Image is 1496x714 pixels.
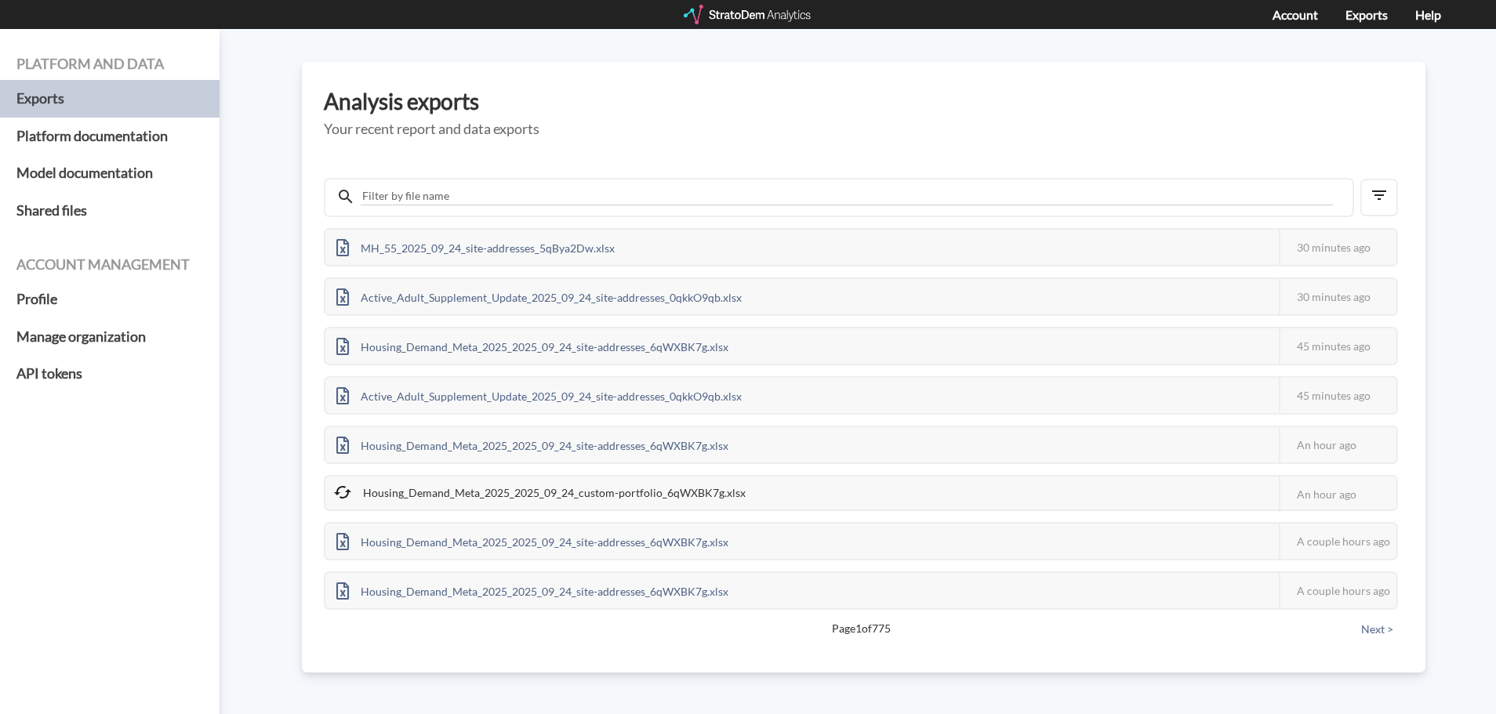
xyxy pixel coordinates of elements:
[1273,7,1318,22] a: Account
[325,279,753,314] div: Active_Adult_Supplement_Update_2025_09_24_site-addresses_0qkkO9qb.xlsx
[16,154,203,192] a: Model documentation
[16,80,203,118] a: Exports
[16,355,203,393] a: API tokens
[325,427,739,462] div: Housing_Demand_Meta_2025_2025_09_24_site-addresses_6qWXBK7g.xlsx
[16,281,203,318] a: Profile
[325,288,753,302] a: Active_Adult_Supplement_Update_2025_09_24_site-addresses_0qkkO9qb.xlsx
[1279,230,1396,265] div: 30 minutes ago
[325,573,739,608] div: Housing_Demand_Meta_2025_2025_09_24_site-addresses_6qWXBK7g.xlsx
[325,338,739,351] a: Housing_Demand_Meta_2025_2025_09_24_site-addresses_6qWXBK7g.xlsx
[325,477,757,509] div: Housing_Demand_Meta_2025_2025_09_24_custom-portfolio_6qWXBK7g.xlsx
[1279,427,1396,462] div: An hour ago
[325,582,739,596] a: Housing_Demand_Meta_2025_2025_09_24_site-addresses_6qWXBK7g.xlsx
[324,89,1403,114] h3: Analysis exports
[325,533,739,546] a: Housing_Demand_Meta_2025_2025_09_24_site-addresses_6qWXBK7g.xlsx
[325,524,739,559] div: Housing_Demand_Meta_2025_2025_09_24_site-addresses_6qWXBK7g.xlsx
[16,192,203,230] a: Shared files
[1279,279,1396,314] div: 30 minutes ago
[325,387,753,400] a: Active_Adult_Supplement_Update_2025_09_24_site-addresses_0qkkO9qb.xlsx
[325,328,739,364] div: Housing_Demand_Meta_2025_2025_09_24_site-addresses_6qWXBK7g.xlsx
[1415,7,1441,22] a: Help
[16,56,203,72] h4: Platform and data
[1279,378,1396,413] div: 45 minutes ago
[1279,573,1396,608] div: A couple hours ago
[16,257,203,273] h4: Account management
[324,121,1403,137] h5: Your recent report and data exports
[325,239,626,252] a: MH_55_2025_09_24_site-addresses_5qBya2Dw.xlsx
[325,230,626,265] div: MH_55_2025_09_24_site-addresses_5qBya2Dw.xlsx
[1279,328,1396,364] div: 45 minutes ago
[325,437,739,450] a: Housing_Demand_Meta_2025_2025_09_24_site-addresses_6qWXBK7g.xlsx
[1345,7,1388,22] a: Exports
[379,621,1343,636] span: Page 1 of 775
[16,318,203,356] a: Manage organization
[1279,477,1396,512] div: An hour ago
[1279,524,1396,559] div: A couple hours ago
[325,378,753,413] div: Active_Adult_Supplement_Update_2025_09_24_site-addresses_0qkkO9qb.xlsx
[16,118,203,155] a: Platform documentation
[361,187,1333,205] input: Filter by file name
[1356,621,1398,638] button: Next >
